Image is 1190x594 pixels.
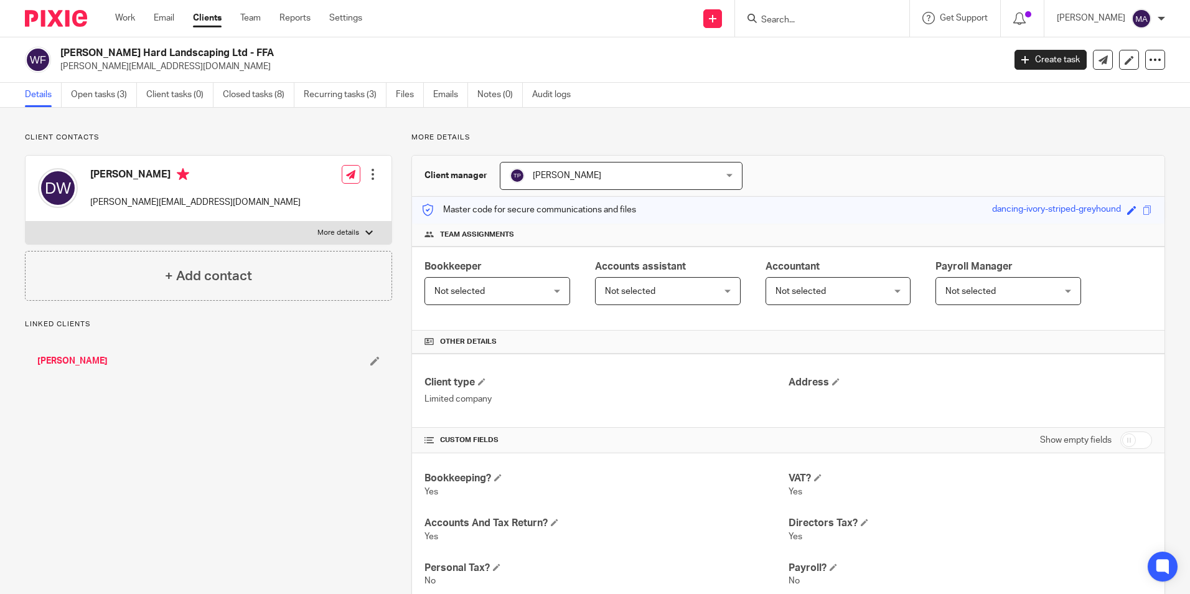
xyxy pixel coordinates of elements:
a: Closed tasks (8) [223,83,294,107]
h3: Client manager [424,169,487,182]
span: Yes [789,488,802,496]
h4: VAT? [789,472,1152,485]
a: Files [396,83,424,107]
span: Payroll Manager [935,262,1013,271]
a: Email [154,12,174,24]
img: svg%3E [38,168,78,208]
p: Client contacts [25,133,392,143]
h4: Bookkeeping? [424,472,788,485]
p: [PERSON_NAME][EMAIL_ADDRESS][DOMAIN_NAME] [90,196,301,209]
span: Bookkeeper [424,262,482,271]
h4: Address [789,376,1152,389]
span: Not selected [775,287,826,296]
h4: [PERSON_NAME] [90,168,301,184]
img: svg%3E [25,47,51,73]
p: Linked clients [25,319,392,329]
p: [PERSON_NAME] [1057,12,1125,24]
a: Client tasks (0) [146,83,213,107]
a: Audit logs [532,83,580,107]
span: Team assignments [440,230,514,240]
span: Not selected [434,287,485,296]
a: [PERSON_NAME] [37,355,108,367]
h4: CUSTOM FIELDS [424,435,788,445]
h4: + Add contact [165,266,252,286]
span: Accounts assistant [595,262,686,271]
span: Yes [424,488,438,496]
a: Clients [193,12,222,24]
a: Open tasks (3) [71,83,137,107]
img: svg%3E [1131,9,1151,29]
h4: Directors Tax? [789,517,1152,530]
p: Master code for secure communications and files [421,204,636,216]
a: Reports [279,12,311,24]
a: Work [115,12,135,24]
span: Not selected [605,287,655,296]
span: No [424,577,436,585]
a: Team [240,12,261,24]
h4: Personal Tax? [424,562,788,575]
input: Search [760,15,872,26]
a: Notes (0) [477,83,523,107]
label: Show empty fields [1040,434,1112,446]
a: Details [25,83,62,107]
h4: Payroll? [789,562,1152,575]
a: Settings [329,12,362,24]
a: Recurring tasks (3) [304,83,387,107]
a: Emails [433,83,468,107]
span: Yes [424,532,438,541]
a: Create task [1014,50,1087,70]
p: [PERSON_NAME][EMAIL_ADDRESS][DOMAIN_NAME] [60,60,996,73]
span: Yes [789,532,802,541]
p: More details [411,133,1165,143]
h4: Client type [424,376,788,389]
span: Accountant [766,262,820,271]
p: Limited company [424,393,788,405]
h2: [PERSON_NAME] Hard Landscaping Ltd - FFA [60,47,808,60]
img: Pixie [25,10,87,27]
div: dancing-ivory-striped-greyhound [992,203,1121,217]
span: No [789,577,800,585]
i: Primary [177,168,189,181]
span: Not selected [945,287,996,296]
p: More details [317,228,359,238]
span: Other details [440,337,497,347]
span: [PERSON_NAME] [533,171,601,180]
img: svg%3E [510,168,525,183]
span: Get Support [940,14,988,22]
h4: Accounts And Tax Return? [424,517,788,530]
